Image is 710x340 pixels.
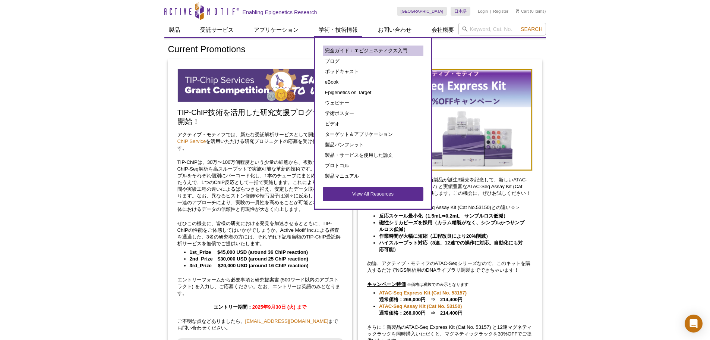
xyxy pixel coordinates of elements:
[177,318,343,331] p: ご不明な点などありましたら、 までお問い合わせください。
[518,26,545,32] button: Search
[367,281,406,287] u: キャンペーン特価
[323,119,423,129] a: ビデオ
[323,150,423,160] a: 製品・サービスを使用した論文
[367,204,533,211] p: ＜☆ -ATAC-Seq Assay Kit (Cat No.53150)との違い☆＞
[214,304,306,310] strong: エントリー期間：
[323,56,423,66] a: ブログ
[252,304,306,310] span: 2025年9月30日 (火) まで
[245,318,329,324] a: [EMAIL_ADDRESS][DOMAIN_NAME]
[377,205,410,210] strong: Expressの特長
[379,240,523,252] strong: ハイスループット対応（8連、12連での操作に対応。自動化にも対応可能）
[314,23,362,37] a: 学術・技術情報
[323,160,423,171] a: プロトコル
[367,69,533,171] img: Save on ATAC-Seq Kits
[493,9,508,14] a: Register
[177,159,343,213] p: TIP-ChIPは、30万〜100万個程度という少量の細胞から、複数サンプルのChIP-Seq解析を高スループットで実施可能な革新的技術です。 最小8サンプルをそれぞれ個別にバーコード化し、1本...
[177,220,343,247] p: ぜひこの機会に、皆様の研究における発見を加速させるとともに、TIP-ChIPの性能をご体感してはいかがでしょうか。Active Motif Inc.による審査を通過した、3名の研究者の方には、そ...
[323,108,423,119] a: 学術ポスター
[168,44,542,55] h1: Current Promotions
[379,233,490,239] strong: 作業時間が大幅に短縮（工程改良により20%削減）
[323,140,423,150] a: 製品パンフレット
[379,290,467,302] strong: 通常価格：268,000円 ⇒ 214,400円
[490,7,491,16] li: |
[379,220,524,232] strong: 磁性シリカビーズを採用（カラム精製がなく、シンプルかつサンプルロス低減）
[177,131,343,152] p: アクティブ・モティフでは、新たな受託解析サービスとして開始した を活用いただける研究プロジェクトの応募を受け付けています。
[323,77,423,87] a: eBook
[685,315,703,333] div: Open Intercom Messenger
[196,23,238,37] a: 受託サービス
[367,177,533,197] p: ATAC-Seqシリーズに待望の新製品が誕生‼発売を記念して、新しいATAC-Seq Express Kit (Cat No.53157) と実績豊富なATAC-Seq Assay Kit (C...
[516,9,529,14] a: Cart
[323,87,423,98] a: Epigenetics on Target
[379,213,508,219] strong: 反応スケール最小化（1.5mL⇒0.2mL サンプルロス低減）
[323,171,423,181] a: 製品マニュアル
[379,303,463,316] strong: 通常価格：268,000円 ⇒ 214,400円
[190,263,309,268] strong: 3rd_Prize $20,000 USD (around 16 ChIP reaction)
[427,23,458,37] a: 会社概要
[190,249,308,255] strong: 1st_Prize $45,000 USD (around 36 ChIP reaction)
[164,23,184,37] a: 製品
[323,46,423,56] a: 完全ガイド：エピジェネティクス入門
[516,7,546,16] li: (0 items)
[373,23,416,37] a: お問い合わせ
[243,9,317,16] h2: Enabling Epigenetics Research
[249,23,303,37] a: アプリケーション
[379,303,462,310] a: ATAC-Seq Assay Kit (Cat No. 53150)
[367,260,533,274] p: 勿論、アクティブ・モティフのATAC-Seqシリーズなので、このキットを購入するだけでNGS解析用のDNAライブラリ調製までできちゃいます！
[177,277,343,297] p: エントリーフォームから必要事項と研究提案書 (500ワード以内のアブストラクト) を入力し、ご応募ください。なお、エントリーは英語のみとなります。
[521,26,542,32] span: Search
[323,66,423,77] a: ポッドキャスト
[407,282,468,287] span: ※価格は税抜での表示となります
[177,108,343,126] h2: TIP-ChIP技術を活用した研究支援プログラム公募開始！
[451,7,470,16] a: 日本語
[458,23,546,35] input: Keyword, Cat. No.
[379,290,467,296] a: ATAC-Seq Express Kit (Cat No. 53157)
[190,256,308,262] strong: 2nd_Prize $30,000 USD (around 25 ChIP reaction)
[478,9,488,14] a: Login
[323,129,423,140] a: ターゲット＆アプリケーション
[177,69,343,102] img: TIP-ChIP Service Grant Competition
[323,187,423,201] a: View All Resources
[323,98,423,108] a: ウェビナー
[516,9,519,13] img: Your Cart
[397,7,447,16] a: [GEOGRAPHIC_DATA]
